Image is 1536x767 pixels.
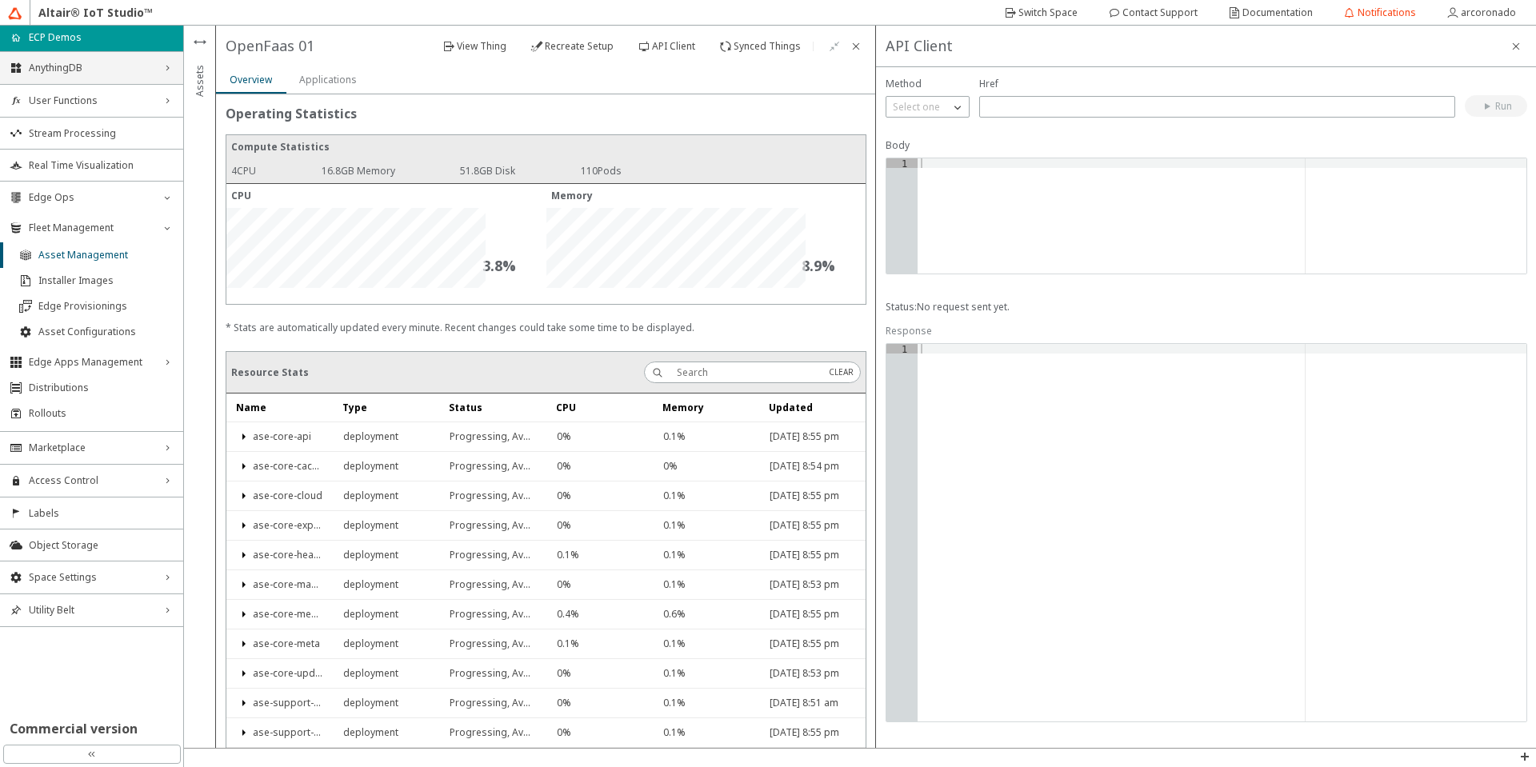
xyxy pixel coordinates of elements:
[482,255,546,277] unity-typography: 3.8%
[886,158,918,168] div: 1
[802,255,866,277] unity-typography: 8.9%
[231,140,861,154] unity-typography: Compute Statistics
[551,189,861,203] unity-typography: Memory
[226,104,866,130] unity-typography: Operating Statistics
[581,164,622,178] unity-typography: 110 Pods
[231,189,541,203] unity-typography: CPU
[322,164,395,178] unity-typography: 16.8 GB Memory
[886,344,918,354] div: 1
[460,164,515,178] unity-typography: 51.8 GB Disk
[226,321,866,335] unity-typography: * Stats are automatically updated every minute. Recent changes could take some time to be displayed.
[231,164,256,178] unity-typography: 4 CPU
